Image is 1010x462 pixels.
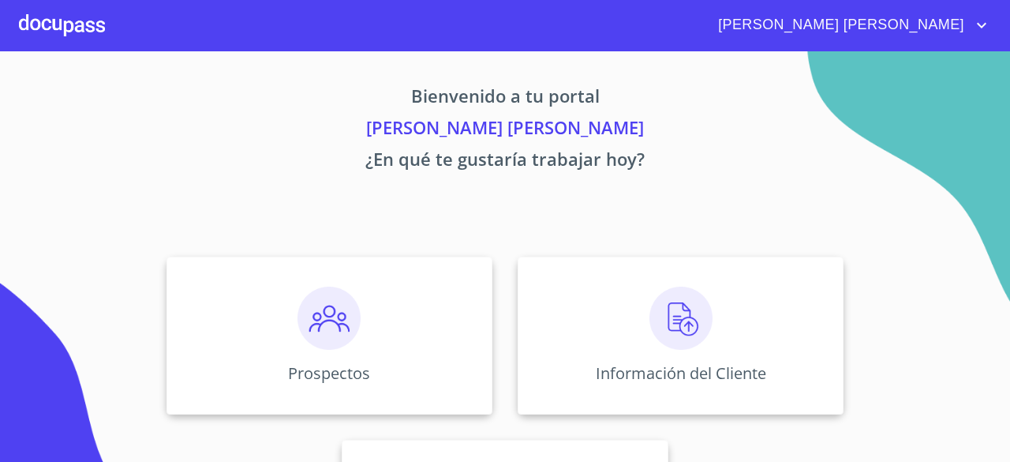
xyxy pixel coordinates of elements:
[19,115,991,146] p: [PERSON_NAME] [PERSON_NAME]
[288,362,370,384] p: Prospectos
[297,287,361,350] img: prospectos.png
[649,287,713,350] img: carga.png
[19,146,991,178] p: ¿En qué te gustaría trabajar hoy?
[19,83,991,115] p: Bienvenido a tu portal
[596,362,766,384] p: Información del Cliente
[706,13,972,38] span: [PERSON_NAME] [PERSON_NAME]
[706,13,991,38] button: account of current user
